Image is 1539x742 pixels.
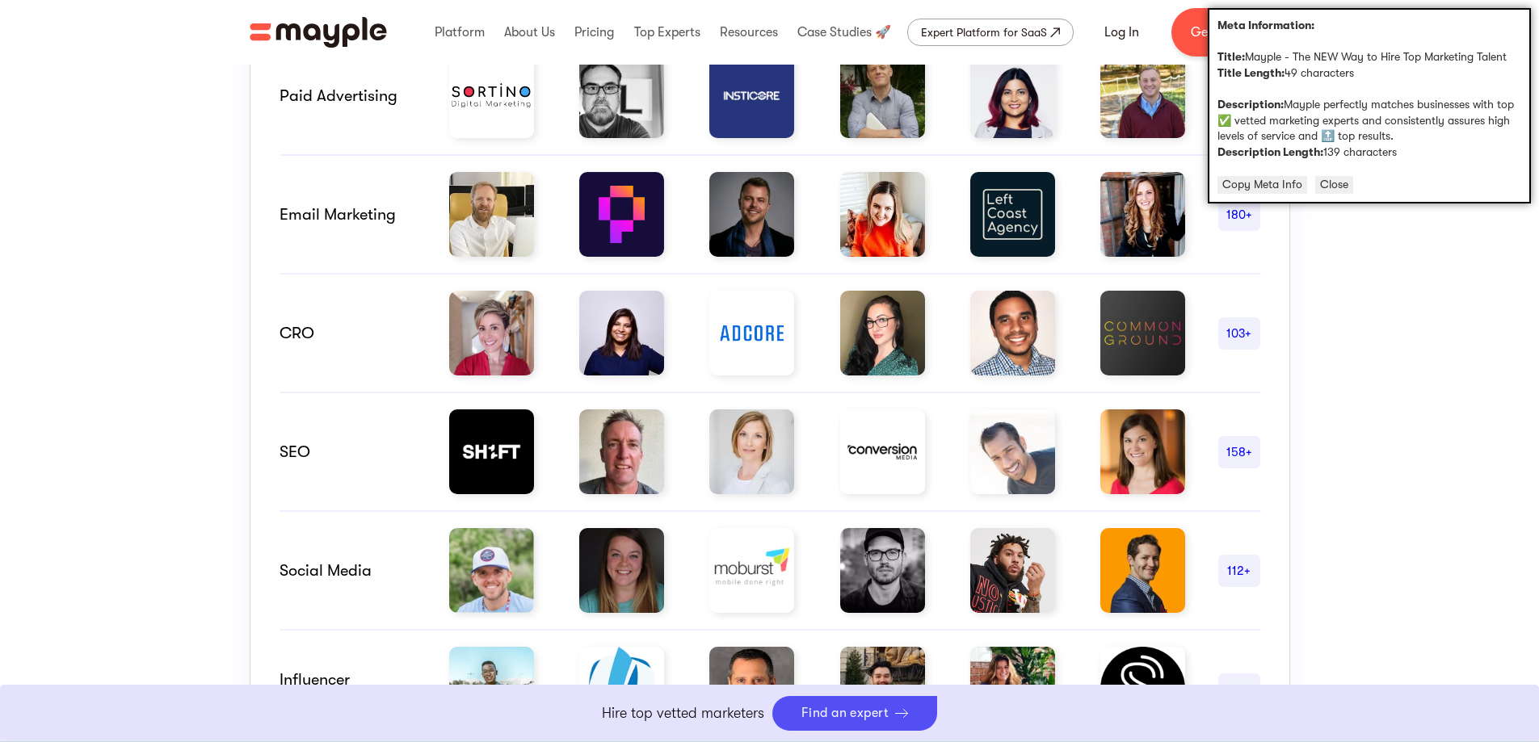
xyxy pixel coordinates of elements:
[907,19,1074,46] a: Expert Platform for SaaS
[1217,50,1245,63] strong: Title:
[570,6,618,58] div: Pricing
[250,17,387,48] a: home
[1218,561,1260,581] div: 112+
[630,6,704,58] div: Top Experts
[280,670,417,709] div: Influencer marketing
[431,6,489,58] div: Platform
[1085,13,1158,52] a: Log In
[280,86,417,106] div: Paid advertising
[1208,8,1531,203] div: Mayple - The NEW Way to Hire Top Marketing Talent 49 characters Mayple perfectly matches business...
[1217,145,1323,158] strong: Description Length:
[250,17,387,48] img: Mayple logo
[280,324,417,343] div: CRO
[1217,98,1284,111] strong: Description:
[1217,66,1285,79] strong: Title Length:
[1217,19,1314,31] strong: Meta Information:
[1218,205,1260,224] div: 180+
[1218,680,1260,699] div: 85+
[1171,8,1278,57] a: Get Started
[921,23,1047,42] div: Expert Platform for SaaS
[280,205,417,224] div: email marketing
[500,6,559,58] div: About Us
[1218,324,1260,343] div: 103+
[1217,176,1307,194] button: Copy Meta Info
[716,6,782,58] div: Resources
[280,561,417,581] div: Social Media
[1218,442,1260,462] div: 158+
[280,442,417,462] div: SEO
[1315,176,1353,194] button: Close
